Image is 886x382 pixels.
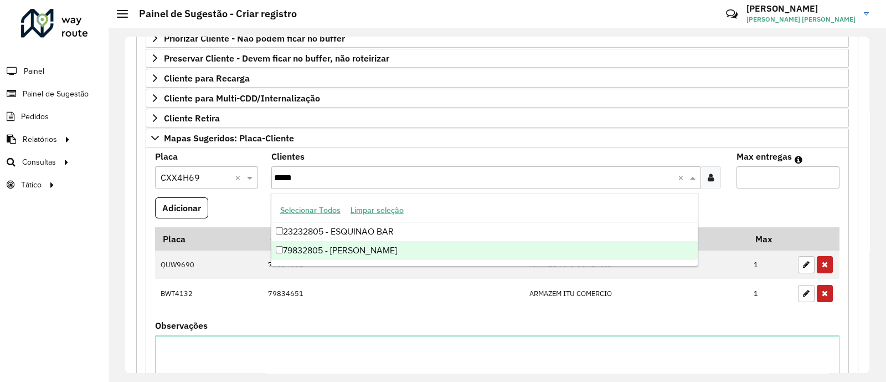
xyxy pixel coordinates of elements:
[748,279,792,308] td: 1
[164,34,345,43] span: Priorizar Cliente - Não podem ficar no buffer
[720,2,744,26] a: Contato Rápido
[746,14,856,24] span: [PERSON_NAME] [PERSON_NAME]
[748,227,792,251] th: Max
[346,202,409,219] button: Limpar seleção
[155,197,208,218] button: Adicionar
[746,3,856,14] h3: [PERSON_NAME]
[524,279,748,308] td: ARMAZEM ITU COMERCIO
[21,179,42,191] span: Tático
[155,150,178,163] label: Placa
[24,65,44,77] span: Painel
[23,88,89,100] span: Painel de Sugestão
[128,8,297,20] h2: Painel de Sugestão - Criar registro
[271,193,699,267] ng-dropdown-panel: Options list
[155,279,262,308] td: BWT4132
[164,134,294,142] span: Mapas Sugeridos: Placa-Cliente
[146,129,849,147] a: Mapas Sugeridos: Placa-Cliente
[21,111,49,123] span: Pedidos
[146,89,849,108] a: Cliente para Multi-CDD/Internalização
[22,156,56,168] span: Consultas
[23,134,57,145] span: Relatórios
[275,202,346,219] button: Selecionar Todos
[164,114,220,123] span: Cliente Retira
[155,251,262,279] td: QUW9690
[164,74,250,83] span: Cliente para Recarga
[262,227,524,251] th: Código Cliente
[155,319,208,332] label: Observações
[271,150,305,163] label: Clientes
[155,227,262,251] th: Placa
[678,171,687,184] span: Clear all
[164,94,320,103] span: Cliente para Multi-CDD/Internalização
[146,109,849,128] a: Cliente Retira
[262,279,524,308] td: 79834651
[164,54,389,63] span: Preservar Cliente - Devem ficar no buffer, não roteirizar
[736,150,792,163] label: Max entregas
[795,155,802,164] em: Máximo de clientes que serão colocados na mesma rota com os clientes informados
[271,222,698,241] div: 23232805 - ESQUINAO BAR
[271,241,698,260] div: 79832805 - [PERSON_NAME]
[262,251,524,279] td: 79834651
[146,29,849,48] a: Priorizar Cliente - Não podem ficar no buffer
[235,171,244,184] span: Clear all
[146,49,849,68] a: Preservar Cliente - Devem ficar no buffer, não roteirizar
[748,251,792,279] td: 1
[146,69,849,88] a: Cliente para Recarga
